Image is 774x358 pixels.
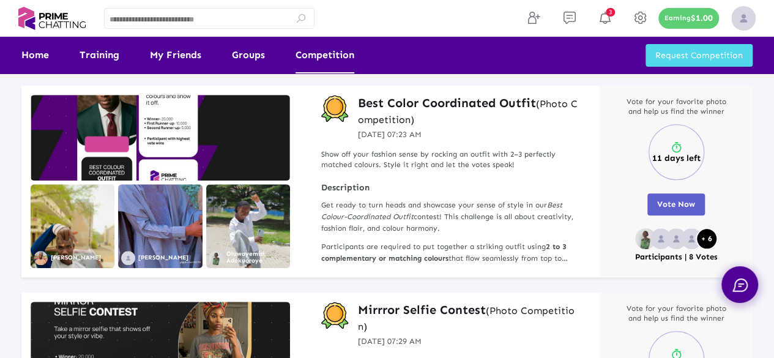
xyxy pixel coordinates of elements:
p: Earning [664,14,691,23]
strong: 2 to 3 complementary or matching colours [321,242,567,263]
img: IMG1754558216737.jpg [31,184,114,268]
button: Request Competition [646,44,753,67]
p: Vote for your favorite photo and help us find the winner [621,304,731,324]
img: no_profile_image.svg [121,251,135,265]
img: 685ac5b271744e6fe051d3b4_1752561433174.png [34,251,48,265]
img: 685006c58bec4b43fe5a292f_1751881247454.png [635,228,656,249]
small: (Photo Competition) [358,98,578,125]
p: Participants | 8 Votes [635,252,718,263]
img: img [731,6,756,31]
a: Competition [296,37,354,73]
img: chat.svg [732,278,748,292]
p: Oluwayemisi Adekuoroye [226,251,290,264]
a: Mirrror Selfie Contest(Photo Competition) [358,302,581,334]
img: timer.svg [670,141,682,154]
h3: Best Color Coordinated Outfit [358,95,581,127]
a: My Friends [150,37,201,73]
p: [PERSON_NAME] [51,255,101,261]
small: (Photo Competition) [358,305,575,332]
span: 3 [606,8,615,17]
a: Training [80,37,119,73]
img: competition-badge.svg [321,302,349,329]
p: [DATE] 07:29 AM [358,335,581,348]
img: no_profile_image.svg [666,228,687,249]
p: + 6 [701,234,712,243]
button: Vote Now [647,193,705,215]
a: Home [21,37,49,73]
p: Participants are required to put together a striking outfit using that flow seamlessly from top t... [321,241,581,264]
img: competition-badge.svg [321,95,349,122]
img: no_profile_image.svg [650,228,671,249]
p: Get ready to turn heads and showcase your sense of style in our contest! This challenge is all ab... [321,200,581,235]
h3: Mirrror Selfie Contest [358,302,581,334]
p: Show off your fashion sense by rocking an outfit with 2–3 perfectly matched colours. Style it rig... [321,149,581,170]
a: Best Color Coordinated Outfit(Photo Competition) [358,95,581,127]
img: 1752449261375.jpg [206,184,290,268]
img: 685006c58bec4b43fe5a292f_1751881247454.png [209,251,223,265]
p: $1.00 [691,14,713,23]
a: Groups [232,37,265,73]
p: [DATE] 07:23 AM [358,129,581,141]
img: bedcccadee1754601973179.png [118,184,202,268]
span: Vote Now [657,200,695,209]
img: logo [18,4,86,33]
span: Request Competition [655,50,743,61]
p: [PERSON_NAME] [138,255,188,261]
img: no_profile_image.svg [681,228,702,249]
p: Vote for your favorite photo and help us find the winner [621,97,731,117]
p: 11 days left [652,154,701,163]
strong: Description [321,182,581,193]
img: compititionbanner1750486994-x4JFu.jpg [31,95,290,181]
